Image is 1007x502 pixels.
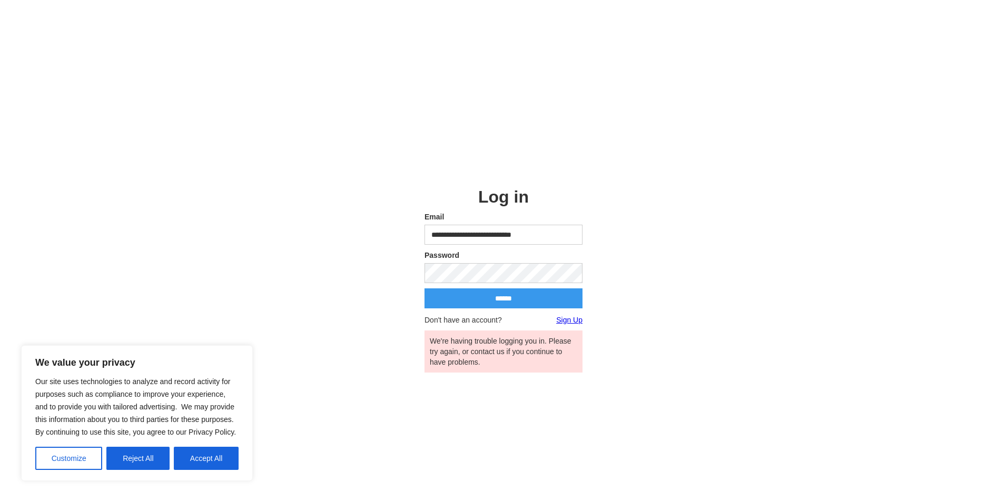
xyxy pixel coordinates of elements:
[424,212,583,222] label: Email
[174,447,239,470] button: Accept All
[424,250,583,260] label: Password
[35,447,102,470] button: Customize
[424,187,583,206] h2: Log in
[106,447,170,470] button: Reject All
[430,336,577,367] div: We're having trouble logging you in. Please try again, or contact us if you continue to have prob...
[35,377,236,436] span: Our site uses technologies to analyze and record activity for purposes such as compliance to impr...
[35,356,239,369] p: We value your privacy
[424,315,502,325] span: Don't have an account?
[556,315,583,325] a: Sign Up
[21,345,253,481] div: We value your privacy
